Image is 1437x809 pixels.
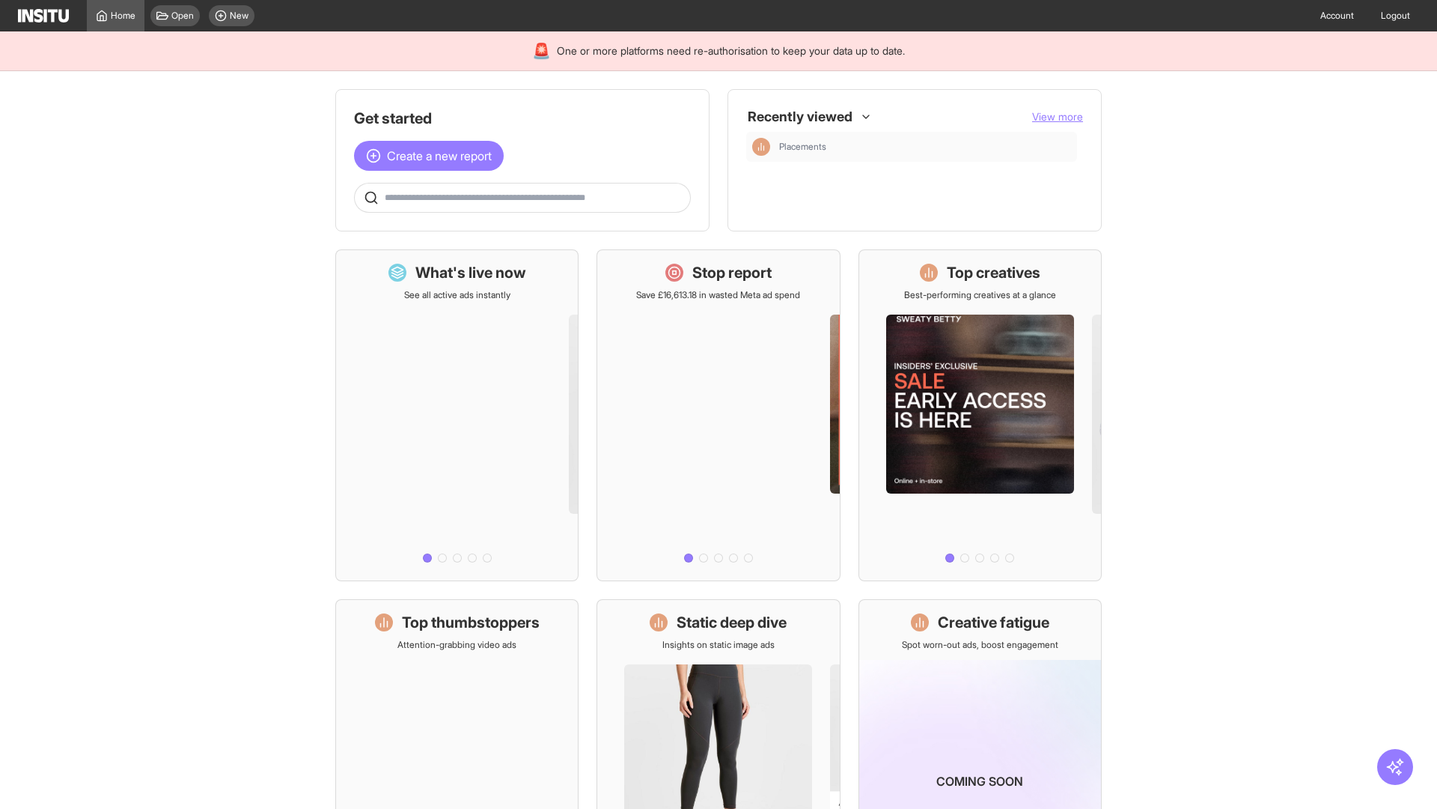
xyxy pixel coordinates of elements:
p: See all active ads instantly [404,289,510,301]
div: Insights [752,138,770,156]
span: Open [171,10,194,22]
span: Home [111,10,135,22]
h1: Static deep dive [677,612,787,633]
h1: What's live now [415,262,526,283]
a: Stop reportSave £16,613.18 in wasted Meta ad spend [597,249,840,581]
a: What's live nowSee all active ads instantly [335,249,579,581]
p: Insights on static image ads [662,639,775,651]
h1: Top thumbstoppers [402,612,540,633]
p: Attention-grabbing video ads [397,639,516,651]
h1: Get started [354,108,691,129]
span: Create a new report [387,147,492,165]
a: Top creativesBest-performing creatives at a glance [858,249,1102,581]
button: View more [1032,109,1083,124]
span: One or more platforms need re-authorisation to keep your data up to date. [557,43,905,58]
button: Create a new report [354,141,504,171]
span: Placements [779,141,1071,153]
img: Logo [18,9,69,22]
h1: Stop report [692,262,772,283]
span: View more [1032,110,1083,123]
div: 🚨 [532,40,551,61]
span: Placements [779,141,826,153]
span: New [230,10,248,22]
p: Save £16,613.18 in wasted Meta ad spend [636,289,800,301]
h1: Top creatives [947,262,1040,283]
p: Best-performing creatives at a glance [904,289,1056,301]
